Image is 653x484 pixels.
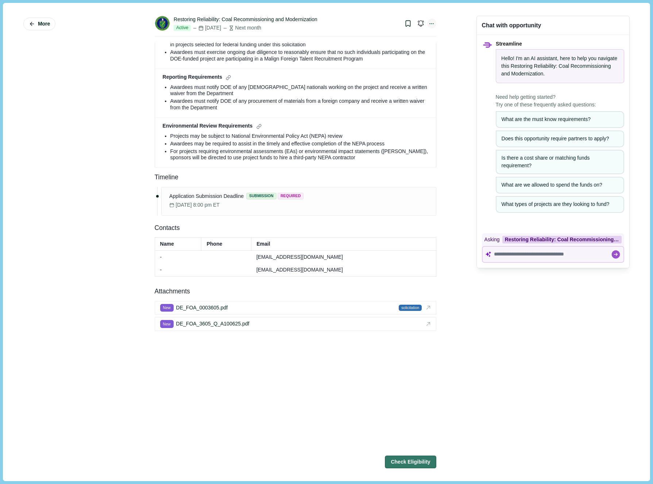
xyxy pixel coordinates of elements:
div: Does this opportunity require partners to apply? [502,135,618,143]
div: [DATE] [192,24,221,32]
button: What are the must know requirements? [496,111,624,128]
span: DE_FOA_3605_Q_A100625.pdf [176,320,250,328]
span: Need help getting started? Try one of these frequently asked questions: [496,93,624,109]
div: Asking [482,233,624,246]
div: Next month [223,24,262,32]
div: Projects may be subject to National Environmental Policy Act (NEPA) review [170,133,428,140]
div: Awardees must notify DOE of any [DEMOGRAPHIC_DATA] nationals working on the project and receive a... [170,84,428,97]
div: Restoring Reliability: Coal Recommissioning and Modernization [174,16,317,23]
div: Contacts [155,223,436,233]
th: Phone [201,238,251,251]
div: Awardees must notify DOE of any procurement of materials from a foreign company and receive a wri... [170,98,428,111]
div: What are we allowed to spend the funds on? [502,181,618,189]
span: Streamline [496,41,522,47]
button: What types of projects are they looking to fund? [496,196,624,213]
button: Bookmark this grant. [402,17,414,30]
div: Awardees may be required to assist in the timely and effective completion of the NEPA process [170,141,428,147]
td: - [155,264,201,277]
button: Is there a cost share or matching funds requirement? [496,150,624,174]
th: Name [155,238,201,251]
div: Timeline [155,173,436,182]
div: Environmental Review Requirements [163,123,428,130]
div: What are the must know requirements? [502,116,618,123]
div: Attachments [155,287,190,296]
span: submission [246,193,277,199]
span: solicitation [399,305,422,311]
span: Active [174,25,191,31]
span: More [38,21,50,27]
span: Restoring Reliability: Coal Recommissioning and Modernization [501,63,611,77]
span: Hello! I'm an AI assistant, here to help you navigate this . [501,55,617,77]
button: Check Eligibility [385,456,436,468]
button: Does this opportunity require partners to apply? [496,130,624,147]
span: DE_FOA_0003605.pdf [176,304,228,312]
span: [DATE] 8:00 pm ET [176,201,220,209]
a: [EMAIL_ADDRESS][DOMAIN_NAME] [256,254,343,260]
div: Restoring Reliability: Coal Recommissioning and Modernization [502,236,622,243]
div: Awardees must exercise ongoing due diligence to reasonably ensure that no such individuals partic... [170,49,428,62]
button: More [23,17,55,30]
div: Reporting Requirements [163,74,428,82]
div: For projects requiring environmental assessments (EAs) or environmental impact statements ([PERSO... [170,148,428,161]
a: [EMAIL_ADDRESS][DOMAIN_NAME] [256,267,343,273]
span: New [160,320,174,328]
td: - [155,251,201,264]
div: Is there a cost share or matching funds requirement? [502,154,618,169]
img: DOE.png [155,16,170,31]
span: Application Submission Deadline [169,192,244,200]
button: What are we allowed to spend the funds on? [496,177,624,194]
th: Email [251,238,436,251]
span: required [278,193,304,199]
div: Chat with opportunity [482,21,541,30]
span: New [160,304,174,312]
div: What types of projects are they looking to fund? [502,200,618,208]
